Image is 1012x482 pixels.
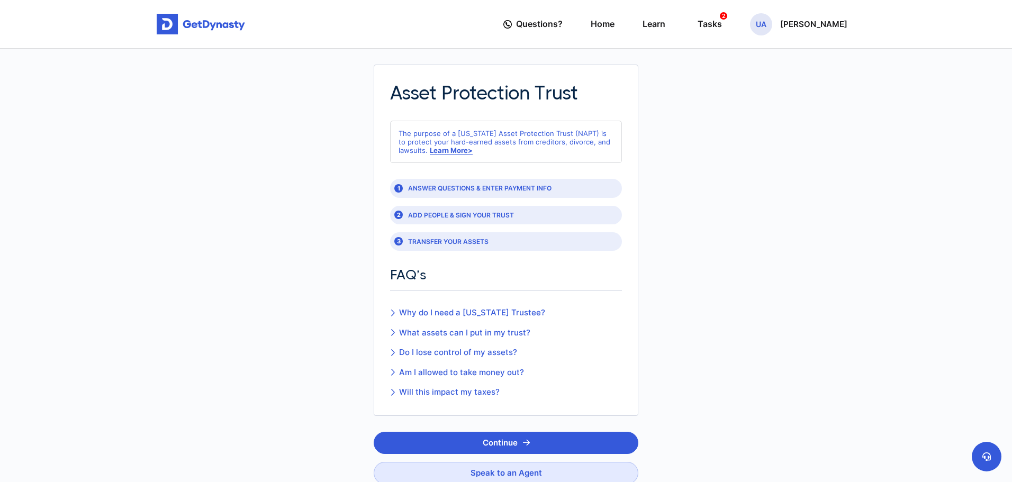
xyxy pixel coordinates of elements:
button: UA[PERSON_NAME] [750,13,847,35]
div: 3 [394,237,403,245]
div: ADD PEOPLE & SIGN YOUR TRUST [390,206,622,224]
div: 2 [394,211,403,219]
div: 1 [394,184,403,193]
a: Why do I need a [US_STATE] Trustee? [390,307,545,319]
span: FAQ’s [390,267,427,283]
a: Will this impact my taxes? [390,386,545,398]
a: What assets can I put in my trust? [390,327,545,339]
a: Learn [643,9,665,39]
p: The purpose of a [US_STATE] Asset Protection Trust (NAPT) is to protect your hard-earned assets f... [399,129,613,154]
a: Am I allowed to take money out? [390,367,545,379]
h2: Asset Protection Trust [390,82,622,105]
a: Learn More> [430,146,473,154]
span: Questions? [516,14,563,34]
button: Continue [374,432,638,454]
span: UA [750,13,772,35]
p: [PERSON_NAME] [780,20,847,29]
a: Do I lose control of my assets? [390,347,545,359]
span: 2 [720,12,727,20]
img: Get started for free with Dynasty Trust Company [157,14,245,35]
a: Home [591,9,615,39]
a: Tasks2 [693,9,722,39]
a: Questions? [503,9,563,39]
div: ANSWER QUESTIONS & ENTER PAYMENT INFO [390,179,622,197]
div: Tasks [698,14,722,34]
div: TRANSFER YOUR ASSETS [390,232,622,251]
